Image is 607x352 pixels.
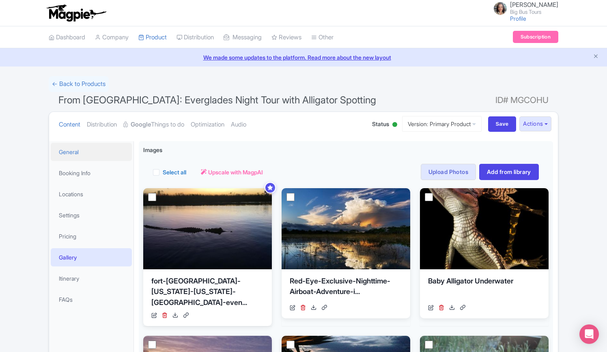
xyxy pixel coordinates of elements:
[224,26,262,49] a: Messaging
[489,2,558,15] a: [PERSON_NAME] Big Bus Tours
[151,276,264,308] div: fort-[GEOGRAPHIC_DATA]-[US_STATE]-[US_STATE]-[GEOGRAPHIC_DATA]-even...
[201,168,263,176] a: Upscale with MagpAI
[593,52,599,62] button: Close announcement
[51,290,132,309] a: FAQs
[51,206,132,224] a: Settings
[51,248,132,266] a: Gallery
[231,112,246,137] a: Audio
[208,168,263,176] span: Upscale with MagpAI
[87,112,117,137] a: Distribution
[191,112,224,137] a: Optimization
[138,26,167,49] a: Product
[402,116,482,132] a: Version: Primary Product
[495,92,549,108] span: ID# MGCOHU
[51,269,132,288] a: Itinerary
[579,324,599,344] div: Open Intercom Messenger
[519,116,551,131] button: Actions
[51,185,132,203] a: Locations
[58,94,376,106] span: From [GEOGRAPHIC_DATA]: Everglades Night Tour with Alligator Spotting
[131,120,151,129] strong: Google
[510,9,558,15] small: Big Bus Tours
[428,276,540,300] div: Baby Alligator Underwater
[177,26,214,49] a: Distribution
[271,26,301,49] a: Reviews
[372,120,389,128] span: Status
[488,116,517,132] input: Save
[311,26,334,49] a: Other
[49,76,109,92] a: ← Back to Products
[51,164,132,182] a: Booking Info
[51,227,132,245] a: Pricing
[290,276,402,300] div: Red-Eye-Exclusive-Nighttime-Airboat-Adventure-i...
[45,4,108,22] img: logo-ab69f6fb50320c5b225c76a69d11143b.png
[421,164,476,180] a: Upload Photos
[391,119,399,131] div: Active
[513,31,558,43] a: Subscription
[163,168,186,176] label: Select all
[5,53,602,62] a: We made some updates to the platform. Read more about the new layout
[494,2,507,15] img: jfp7o2nd6rbrsspqilhl.jpg
[510,15,526,22] a: Profile
[51,143,132,161] a: General
[123,112,184,137] a: GoogleThings to do
[510,1,558,9] span: [PERSON_NAME]
[479,164,539,180] a: Add from library
[95,26,129,49] a: Company
[49,26,85,49] a: Dashboard
[59,112,80,137] a: Content
[143,146,162,154] span: Images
